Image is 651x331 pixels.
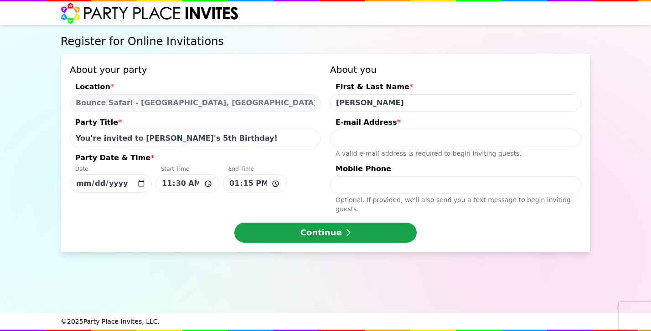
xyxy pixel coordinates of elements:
[70,117,321,130] div: Party Title
[330,130,581,147] input: E-mail Address*A valid e-mail address is required to begin inviting guests.
[155,174,219,193] input: Party Date & Time*DateStart TimeEnd Time
[155,165,219,174] div: Start Time
[330,63,581,76] h3: About you
[70,94,321,112] select: Location*
[223,174,287,193] input: Party Date & Time*DateStart TimeEnd Time
[70,63,321,76] h3: About your party
[330,81,581,94] div: First & Last Name
[70,153,321,165] div: Party Date & Time
[70,165,152,174] div: Date
[330,194,581,214] div: Optional. If provided, we ' ll also send you a text message to begin inviting guests.
[70,174,152,193] input: Party Date & Time*DateStart TimeEnd Time
[330,94,581,112] input: First & Last Name*
[61,2,239,24] img: Party Place Invites
[234,223,417,243] button: Continue
[61,34,590,49] h1: Register for Online Invitations
[70,130,321,147] input: Party Title*
[330,176,581,194] input: Mobile PhoneOptional. If provided, we'll also send you a text message to begin inviting guests.
[330,163,581,176] div: Mobile Phone
[61,313,590,330] div: © 2025 Party Place Invites, LLC.
[70,81,321,94] div: Location
[330,117,581,130] div: E-mail Address
[223,165,287,174] div: End Time
[330,147,581,158] div: A valid e-mail address is required to begin inviting guests.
